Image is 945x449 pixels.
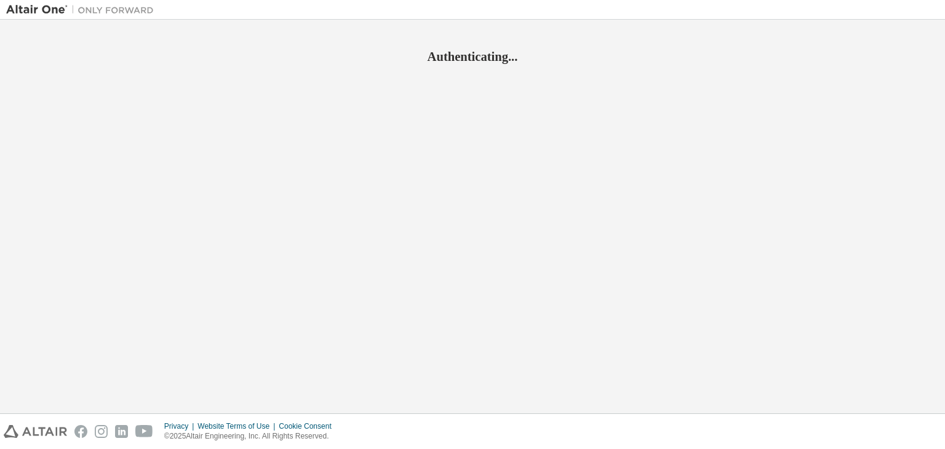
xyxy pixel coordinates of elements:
[135,425,153,438] img: youtube.svg
[164,431,339,442] p: © 2025 Altair Engineering, Inc. All Rights Reserved.
[6,4,160,16] img: Altair One
[279,421,338,431] div: Cookie Consent
[6,49,939,65] h2: Authenticating...
[164,421,197,431] div: Privacy
[74,425,87,438] img: facebook.svg
[4,425,67,438] img: altair_logo.svg
[95,425,108,438] img: instagram.svg
[115,425,128,438] img: linkedin.svg
[197,421,279,431] div: Website Terms of Use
